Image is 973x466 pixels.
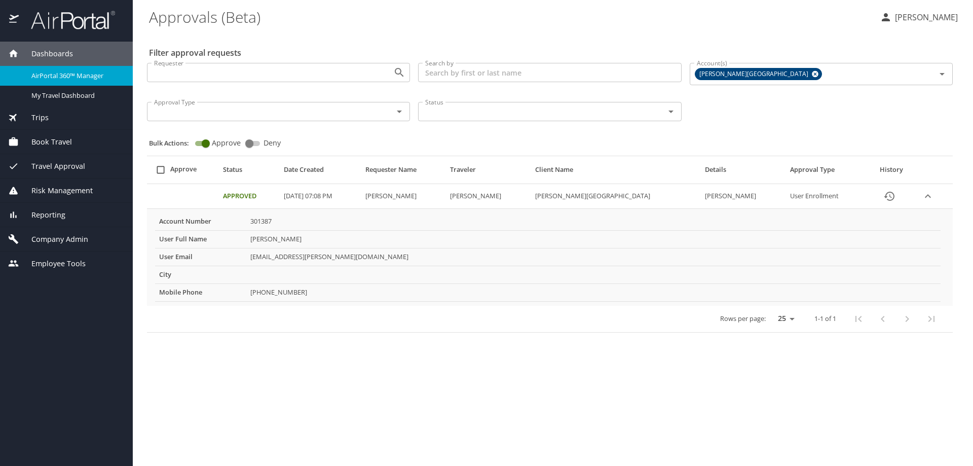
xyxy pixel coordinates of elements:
[446,184,531,209] td: [PERSON_NAME]
[701,160,785,184] th: Details
[770,311,798,327] select: rows per page
[9,10,20,30] img: icon-airportal.png
[147,160,219,184] th: Approve
[155,266,246,283] th: City
[149,1,872,32] h1: Approvals (Beta)
[155,283,246,301] th: Mobile Phone
[786,184,868,209] td: User Enrollment
[814,315,836,322] p: 1-1 of 1
[19,112,49,123] span: Trips
[392,65,406,80] button: Open
[418,63,681,82] input: Search by first or last name
[392,104,406,119] button: Open
[246,248,941,266] td: [EMAIL_ADDRESS][PERSON_NAME][DOMAIN_NAME]
[31,91,121,100] span: My Travel Dashboard
[19,185,93,196] span: Risk Management
[664,104,678,119] button: Open
[219,160,280,184] th: Status
[892,11,958,23] p: [PERSON_NAME]
[446,160,531,184] th: Traveler
[695,68,822,80] div: [PERSON_NAME][GEOGRAPHIC_DATA]
[246,283,941,301] td: [PHONE_NUMBER]
[155,213,246,230] th: Account Number
[155,213,941,302] table: More info for approvals
[361,160,446,184] th: Requester Name
[935,67,949,81] button: Open
[246,213,941,230] td: 301387
[149,138,197,148] p: Bulk Actions:
[280,160,361,184] th: Date Created
[877,184,902,208] button: History
[280,184,361,209] td: [DATE] 07:08 PM
[155,248,246,266] th: User Email
[19,48,73,59] span: Dashboards
[212,139,241,147] span: Approve
[31,71,121,81] span: AirPortal 360™ Manager
[147,160,953,333] table: Approval table
[20,10,115,30] img: airportal-logo.png
[155,231,246,248] th: User Full Name
[531,184,701,209] td: [PERSON_NAME][GEOGRAPHIC_DATA]
[149,45,241,61] h2: Filter approval requests
[695,69,814,80] span: [PERSON_NAME][GEOGRAPHIC_DATA]
[264,139,281,147] span: Deny
[876,8,962,26] button: [PERSON_NAME]
[701,184,785,209] td: [PERSON_NAME]
[786,160,868,184] th: Approval Type
[19,136,72,148] span: Book Travel
[246,231,941,248] td: [PERSON_NAME]
[19,161,85,172] span: Travel Approval
[361,184,446,209] td: [PERSON_NAME]
[867,160,916,184] th: History
[219,184,280,209] td: Approved
[19,258,86,269] span: Employee Tools
[19,234,88,245] span: Company Admin
[531,160,701,184] th: Client Name
[19,209,65,221] span: Reporting
[920,189,935,204] button: expand row
[720,315,766,322] p: Rows per page:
